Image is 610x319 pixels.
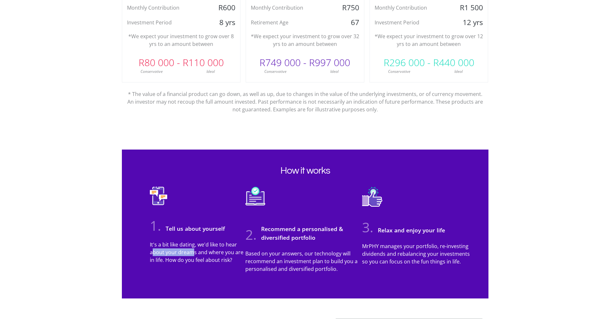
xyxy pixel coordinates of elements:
[325,18,364,27] div: 67
[245,187,265,215] img: 2-portfolio.svg
[246,53,364,72] div: R749 000 - R997 000
[137,165,473,177] h2: How it works
[449,3,488,13] div: R1 500
[362,242,473,265] p: MrPHY manages your portfolio, re-investing dividends and rebalancing your investments so you can ...
[162,224,225,233] h3: Tell us about yourself
[362,187,382,216] img: 3-relax.svg
[122,69,181,74] div: Conservative
[375,226,445,234] h3: Relax and enjoy your life
[150,187,167,215] img: 1-yourself.svg
[370,69,429,74] div: Conservative
[449,18,488,27] div: 12 yrs
[201,3,240,13] div: R600
[201,18,240,27] div: 8 yrs
[122,53,240,72] div: R80 000 - R110 000
[245,250,362,273] p: Based on your answers, our technology will recommend an investment plan to build you a personalis...
[150,241,245,264] p: It's a bit like dating, we'd like to hear about your dreams and where you are in life. How do you...
[362,217,373,237] p: 3.
[245,224,257,245] p: 2.
[370,3,449,13] div: Monthly Contribution
[305,69,364,74] div: Ideal
[258,225,354,242] h3: Recommend a personalised & diversified portfolio
[246,18,325,27] div: Retirement Age
[246,69,305,74] div: Conservative
[251,32,359,48] p: *We expect your investment to grow over 32 yrs to an amount between
[127,82,484,113] p: * The value of a financial product can go down, as well as up, due to changes in the value of the...
[370,53,488,72] div: R296 000 - R440 000
[429,69,488,74] div: Ideal
[375,32,483,48] p: *We expect your investment to grow over 12 yrs to an amount between
[246,3,325,13] div: Monthly Contribution
[122,18,201,27] div: Investment Period
[122,3,201,13] div: Monthly Contribution
[127,32,235,48] p: *We expect your investment to grow over 8 yrs to an amount between
[325,3,364,13] div: R750
[370,18,449,27] div: Investment Period
[181,69,240,74] div: Ideal
[150,215,161,236] p: 1.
